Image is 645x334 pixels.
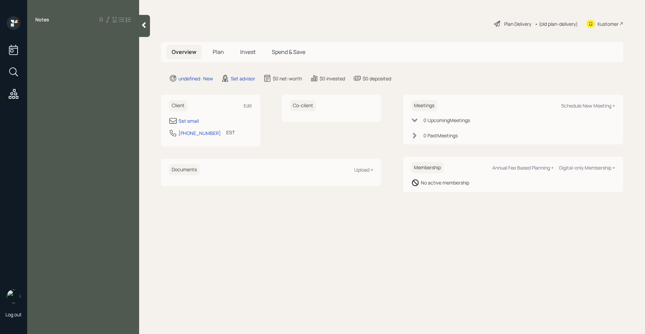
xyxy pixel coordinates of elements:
[363,75,391,82] div: $0 deposited
[178,130,221,137] div: [PHONE_NUMBER]
[169,100,187,111] h6: Client
[172,48,196,56] span: Overview
[290,100,316,111] h6: Co-client
[273,75,302,82] div: $0 net-worth
[226,129,235,136] div: EST
[535,20,578,27] div: • (old plan-delivery)
[492,164,554,171] div: Annual Fee Based Planning +
[559,164,615,171] div: Digital-only Membership +
[7,290,20,303] img: retirable_logo.png
[411,162,443,173] h6: Membership
[244,102,252,109] div: Edit
[354,166,373,173] div: Upload +
[320,75,345,82] div: $0 invested
[504,20,531,27] div: Plan Delivery
[272,48,305,56] span: Spend & Save
[597,20,619,27] div: Kustomer
[240,48,255,56] span: Invest
[421,179,469,186] div: No active membership
[178,117,199,124] div: Set email
[178,75,213,82] div: undefined · New
[169,164,200,175] h6: Documents
[561,102,615,109] div: Schedule New Meeting +
[423,117,470,124] div: 0 Upcoming Meeting s
[213,48,224,56] span: Plan
[5,311,22,318] div: Log out
[231,75,255,82] div: Set advisor
[35,16,49,23] label: Notes
[423,132,458,139] div: 0 Past Meeting s
[411,100,437,111] h6: Meetings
